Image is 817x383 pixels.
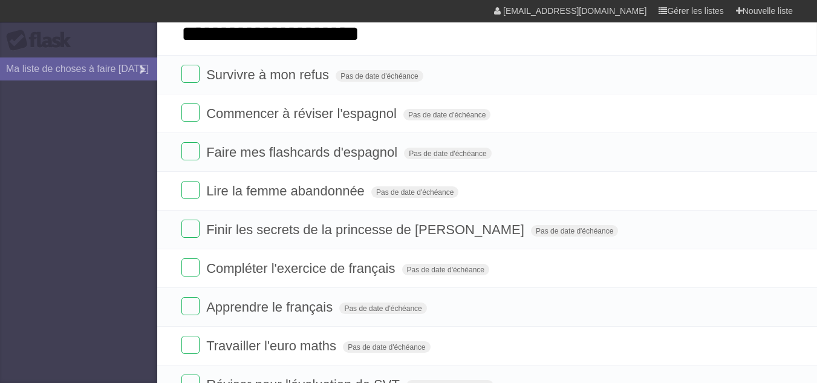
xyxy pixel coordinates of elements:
font: Pas de date d'échéance [376,188,454,197]
label: Fait [181,103,200,122]
font: Pas de date d'échéance [408,111,486,119]
label: Fait [181,297,200,315]
label: Fait [181,258,200,277]
font: Pas de date d'échéance [536,227,613,235]
label: Fait [181,142,200,160]
font: Apprendre le français [206,300,333,315]
label: Fait [181,65,200,83]
font: Pas de date d'échéance [409,149,486,158]
font: Commencer à réviser l'espagnol [206,106,397,121]
font: Pas de date d'échéance [344,304,422,313]
font: Compléter l'exercice de français [206,261,395,276]
font: Pas de date d'échéance [348,343,425,352]
font: Gérer les listes [667,6,723,16]
font: Pas de date d'échéance [407,266,484,274]
label: Fait [181,220,200,238]
label: Fait [181,181,200,199]
font: Survivre à mon refus [206,67,329,82]
label: Fait [181,336,200,354]
font: Ma liste de choses à faire [DATE] [6,64,149,74]
font: Lire la femme abandonnée [206,183,365,198]
font: Finir les secrets de la princesse de [PERSON_NAME] [206,222,524,237]
font: [EMAIL_ADDRESS][DOMAIN_NAME] [503,6,646,16]
font: Faire mes flashcards d'espagnol [206,145,397,160]
font: Travailler l'euro maths [206,338,336,353]
font: Pas de date d'échéance [340,72,418,80]
font: Nouvelle liste [743,6,793,16]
